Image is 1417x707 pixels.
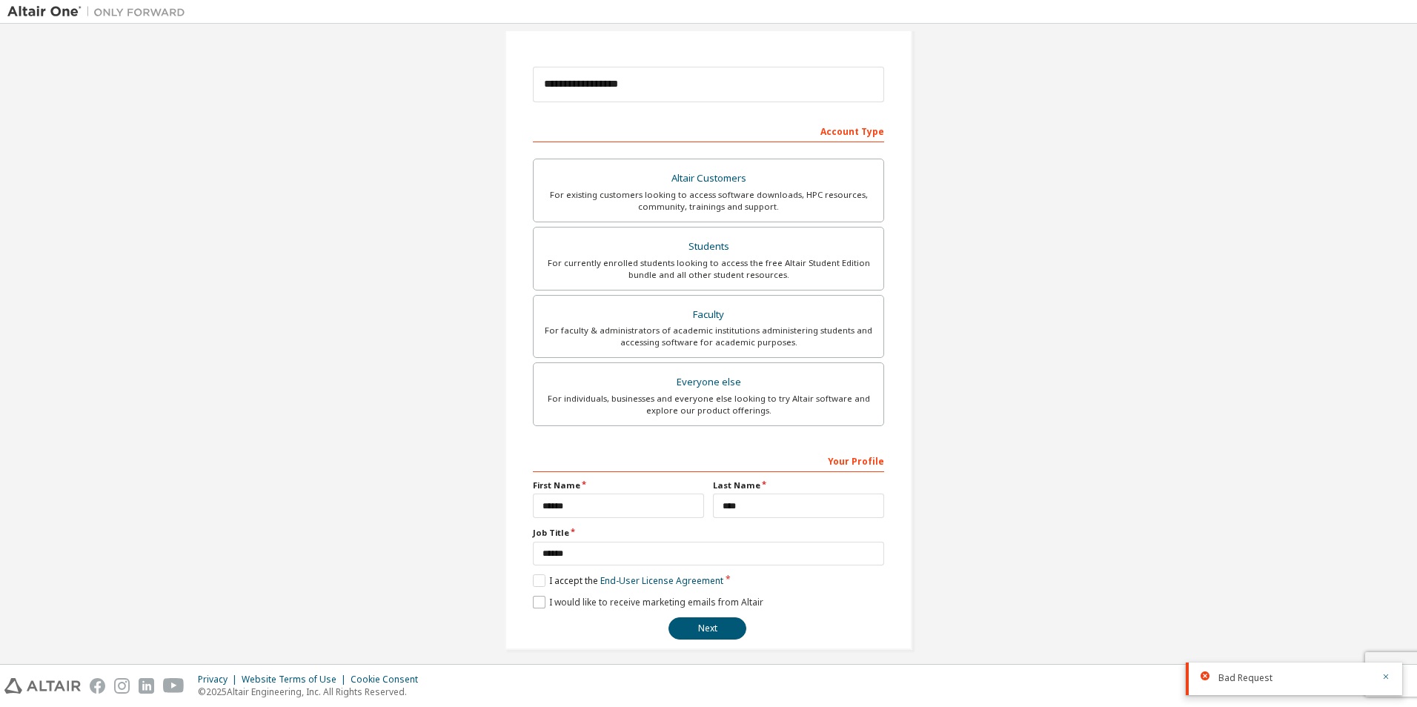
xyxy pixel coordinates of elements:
[7,4,193,19] img: Altair One
[542,257,875,281] div: For currently enrolled students looking to access the free Altair Student Edition bundle and all ...
[139,678,154,694] img: linkedin.svg
[533,479,704,491] label: First Name
[114,678,130,694] img: instagram.svg
[533,527,884,539] label: Job Title
[90,678,105,694] img: facebook.svg
[542,325,875,348] div: For faculty & administrators of academic institutions administering students and accessing softwa...
[163,678,185,694] img: youtube.svg
[351,674,427,686] div: Cookie Consent
[198,674,242,686] div: Privacy
[533,448,884,472] div: Your Profile
[533,119,884,142] div: Account Type
[533,596,763,608] label: I would like to receive marketing emails from Altair
[668,617,746,640] button: Next
[542,168,875,189] div: Altair Customers
[4,678,81,694] img: altair_logo.svg
[542,372,875,393] div: Everyone else
[533,574,723,587] label: I accept the
[198,686,427,698] p: © 2025 Altair Engineering, Inc. All Rights Reserved.
[1218,672,1272,684] span: Bad Request
[542,236,875,257] div: Students
[542,393,875,416] div: For individuals, businesses and everyone else looking to try Altair software and explore our prod...
[600,574,723,587] a: End-User License Agreement
[542,305,875,325] div: Faculty
[242,674,351,686] div: Website Terms of Use
[713,479,884,491] label: Last Name
[542,189,875,213] div: For existing customers looking to access software downloads, HPC resources, community, trainings ...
